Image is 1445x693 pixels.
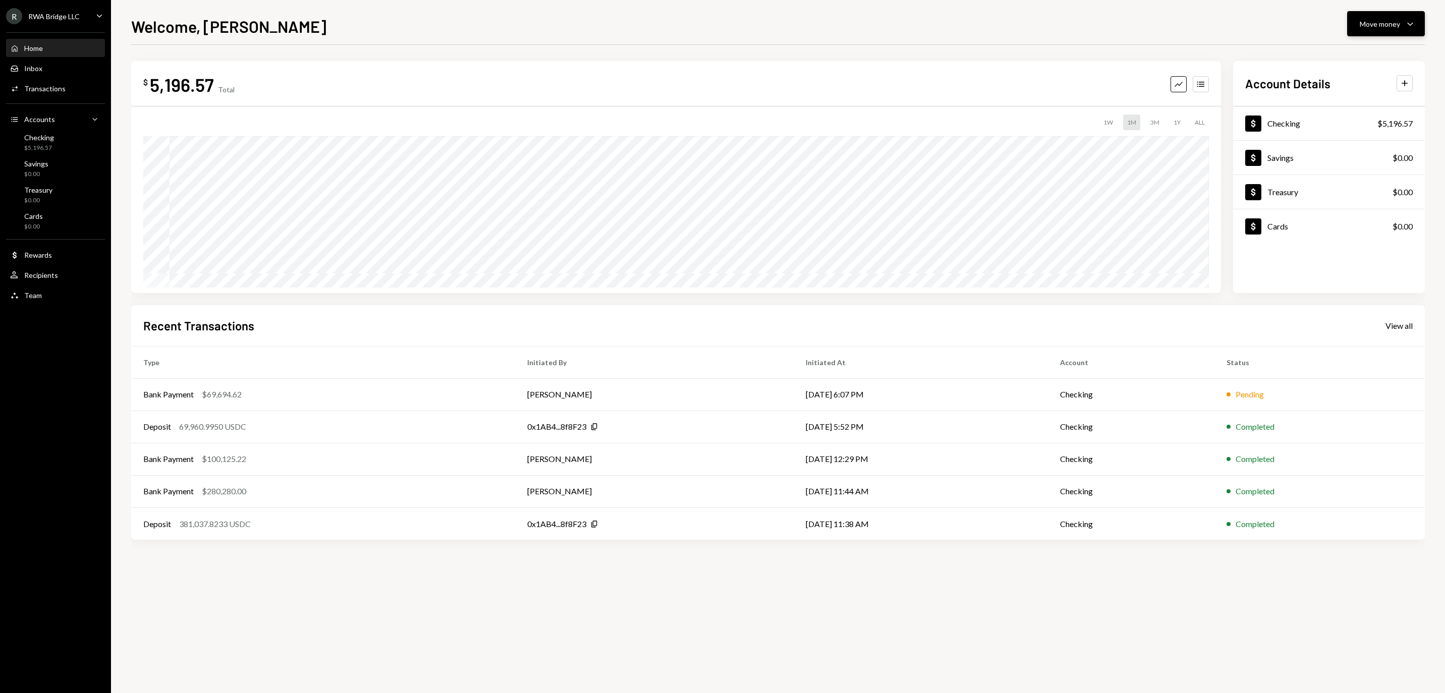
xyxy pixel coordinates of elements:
[1236,453,1274,465] div: Completed
[131,346,515,378] th: Type
[1236,485,1274,497] div: Completed
[1214,346,1425,378] th: Status
[143,453,194,465] div: Bank Payment
[1048,378,1214,411] td: Checking
[24,291,42,300] div: Team
[6,156,105,181] a: Savings$0.00
[24,170,48,179] div: $0.00
[794,443,1048,475] td: [DATE] 12:29 PM
[1048,346,1214,378] th: Account
[1236,518,1274,530] div: Completed
[1233,175,1425,209] a: Treasury$0.00
[6,79,105,97] a: Transactions
[24,222,43,231] div: $0.00
[6,8,22,24] div: R
[515,443,793,475] td: [PERSON_NAME]
[24,144,54,152] div: $5,196.57
[1385,320,1413,331] a: View all
[794,507,1048,540] td: [DATE] 11:38 AM
[202,453,246,465] div: $100,125.22
[515,475,793,507] td: [PERSON_NAME]
[1245,75,1330,92] h2: Account Details
[218,85,235,94] div: Total
[1393,186,1413,198] div: $0.00
[1267,153,1294,162] div: Savings
[143,77,148,87] div: $
[202,485,246,497] div: $280,280.00
[24,271,58,279] div: Recipients
[6,246,105,264] a: Rewards
[6,266,105,284] a: Recipients
[143,388,194,400] div: Bank Payment
[179,518,251,530] div: 381,037.8233 USDC
[24,115,55,124] div: Accounts
[24,251,52,259] div: Rewards
[527,421,586,433] div: 0x1AB4...8f8F23
[179,421,246,433] div: 69,960.9950 USDC
[28,12,80,21] div: RWA Bridge LLC
[1393,220,1413,233] div: $0.00
[202,388,242,400] div: $69,694.62
[6,59,105,77] a: Inbox
[1146,114,1163,130] div: 3M
[1233,141,1425,175] a: Savings$0.00
[794,346,1048,378] th: Initiated At
[1377,118,1413,130] div: $5,196.57
[6,110,105,128] a: Accounts
[24,159,48,168] div: Savings
[1191,114,1209,130] div: ALL
[6,286,105,304] a: Team
[1233,209,1425,243] a: Cards$0.00
[24,44,43,52] div: Home
[131,16,326,36] h1: Welcome, [PERSON_NAME]
[1360,19,1400,29] div: Move money
[1236,421,1274,433] div: Completed
[6,183,105,207] a: Treasury$0.00
[24,196,52,205] div: $0.00
[143,317,254,334] h2: Recent Transactions
[143,485,194,497] div: Bank Payment
[24,64,42,73] div: Inbox
[24,84,66,93] div: Transactions
[24,133,54,142] div: Checking
[24,186,52,194] div: Treasury
[1385,321,1413,331] div: View all
[24,212,43,220] div: Cards
[1123,114,1140,130] div: 1M
[1267,187,1298,197] div: Treasury
[6,209,105,233] a: Cards$0.00
[1048,443,1214,475] td: Checking
[6,39,105,57] a: Home
[794,378,1048,411] td: [DATE] 6:07 PM
[150,73,214,96] div: 5,196.57
[1099,114,1117,130] div: 1W
[1236,388,1264,400] div: Pending
[1393,152,1413,164] div: $0.00
[527,518,586,530] div: 0x1AB4...8f8F23
[1267,119,1300,128] div: Checking
[1233,106,1425,140] a: Checking$5,196.57
[1347,11,1425,36] button: Move money
[143,518,171,530] div: Deposit
[6,130,105,154] a: Checking$5,196.57
[515,378,793,411] td: [PERSON_NAME]
[1048,411,1214,443] td: Checking
[1048,475,1214,507] td: Checking
[794,475,1048,507] td: [DATE] 11:44 AM
[1267,221,1288,231] div: Cards
[143,421,171,433] div: Deposit
[1048,507,1214,540] td: Checking
[515,346,793,378] th: Initiated By
[794,411,1048,443] td: [DATE] 5:52 PM
[1170,114,1185,130] div: 1Y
